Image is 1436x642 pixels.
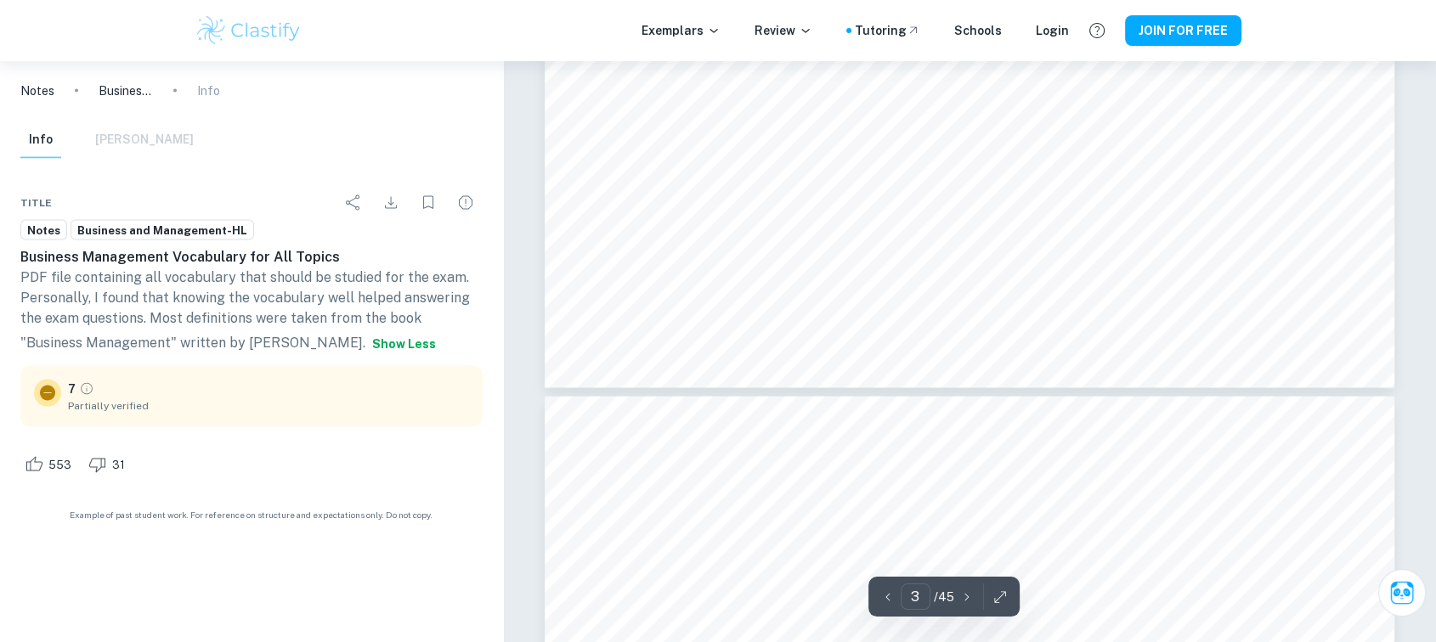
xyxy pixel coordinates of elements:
p: 7 [68,380,76,398]
div: Share [336,186,370,220]
a: Notes [20,220,67,241]
p: Review [755,21,812,40]
p: Exemplars [642,21,721,40]
p: / 45 [934,588,954,606]
p: PDF file containing all vocabulary that should be studied for the exam. Personally, I found that ... [20,267,483,359]
button: Help and Feedback [1083,16,1111,45]
a: Grade partially verified [79,381,94,397]
div: Like [20,451,81,478]
div: Download [374,186,408,220]
span: Notes [21,222,66,239]
a: Notes [20,82,54,100]
a: Schools [954,21,1002,40]
button: Show less [365,329,443,359]
a: Business and Management-HL [71,220,254,241]
a: Tutoring [855,21,920,40]
span: Example of past student work. For reference on structure and expectations only. Do not copy. [20,509,483,521]
div: Report issue [449,186,483,220]
h6: Business Management Vocabulary for All Topics [20,247,483,267]
a: Login [1036,21,1069,40]
span: 553 [39,457,81,474]
p: Business Management Vocabulary for All Topics [99,82,153,100]
span: Business and Management-HL [71,222,253,239]
button: JOIN FOR FREE [1125,15,1241,46]
span: 31 [103,457,134,474]
img: Clastify logo [195,14,302,48]
div: Dislike [84,451,134,478]
button: Ask Clai [1378,569,1426,617]
span: Title [20,195,52,211]
button: Info [20,121,61,159]
p: Info [197,82,220,100]
div: Bookmark [411,186,445,220]
span: Partially verified [68,398,469,414]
